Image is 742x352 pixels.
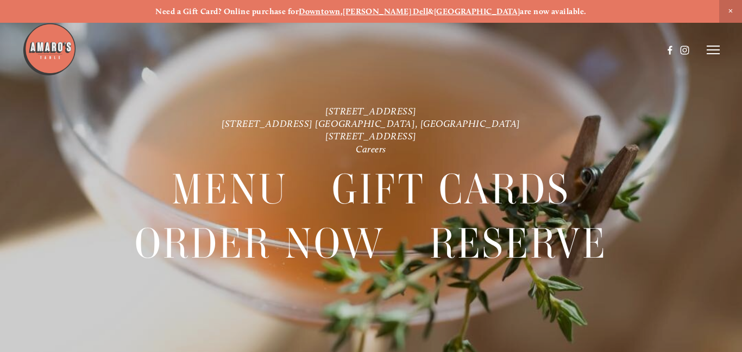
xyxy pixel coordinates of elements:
[520,7,586,16] strong: are now available.
[172,163,287,216] span: Menu
[430,217,607,271] span: Reserve
[135,217,385,270] a: Order Now
[22,22,77,76] img: Amaro's Table
[155,7,299,16] strong: Need a Gift Card? Online purchase for
[325,105,417,116] a: [STREET_ADDRESS]
[172,163,287,216] a: Menu
[325,130,417,142] a: [STREET_ADDRESS]
[299,7,341,16] a: Downtown
[430,217,607,270] a: Reserve
[222,118,520,129] a: [STREET_ADDRESS] [GEOGRAPHIC_DATA], [GEOGRAPHIC_DATA]
[356,143,386,155] a: Careers
[135,217,385,271] span: Order Now
[434,7,520,16] a: [GEOGRAPHIC_DATA]
[343,7,428,16] a: [PERSON_NAME] Dell
[428,7,433,16] strong: &
[341,7,343,16] strong: ,
[332,163,570,216] span: Gift Cards
[332,163,570,216] a: Gift Cards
